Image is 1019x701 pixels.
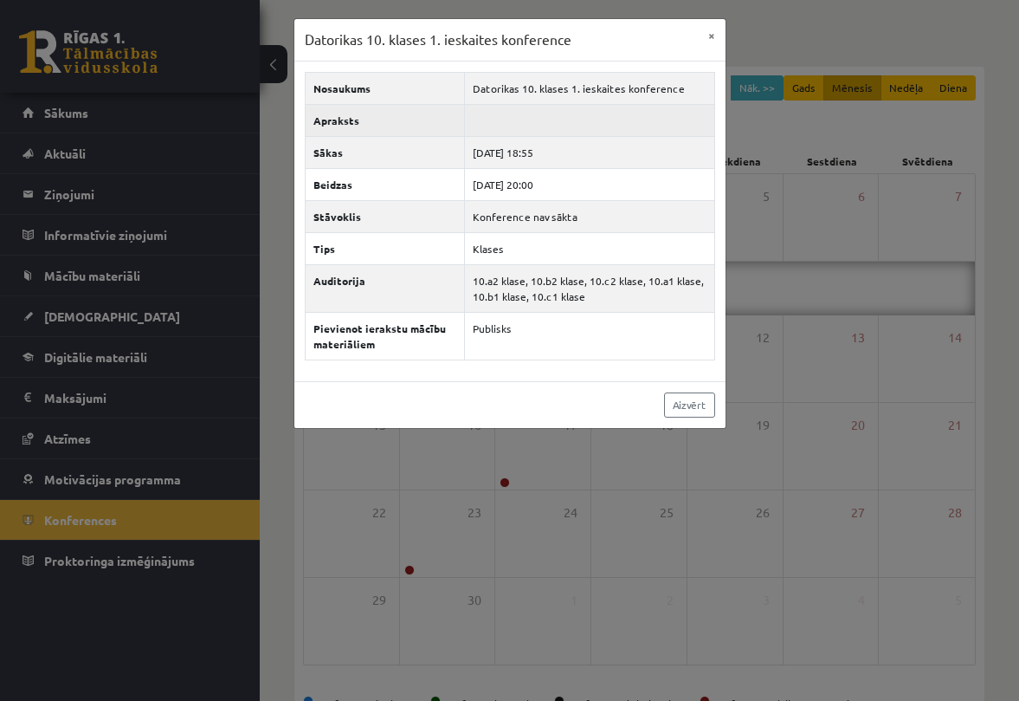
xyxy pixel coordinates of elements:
[305,29,571,50] h3: Datorikas 10. klases 1. ieskaites konference
[305,72,465,104] th: Nosaukums
[465,136,714,168] td: [DATE] 18:55
[305,200,465,232] th: Stāvoklis
[698,19,726,52] button: ×
[465,312,714,360] td: Publisks
[465,264,714,312] td: 10.a2 klase, 10.b2 klase, 10.c2 klase, 10.a1 klase, 10.b1 klase, 10.c1 klase
[305,264,465,312] th: Auditorija
[664,393,715,418] a: Aizvērt
[305,136,465,168] th: Sākas
[305,104,465,136] th: Apraksts
[465,200,714,232] td: Konference nav sākta
[305,312,465,360] th: Pievienot ierakstu mācību materiāliem
[465,232,714,264] td: Klases
[305,232,465,264] th: Tips
[305,168,465,200] th: Beidzas
[465,72,714,104] td: Datorikas 10. klases 1. ieskaites konference
[465,168,714,200] td: [DATE] 20:00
